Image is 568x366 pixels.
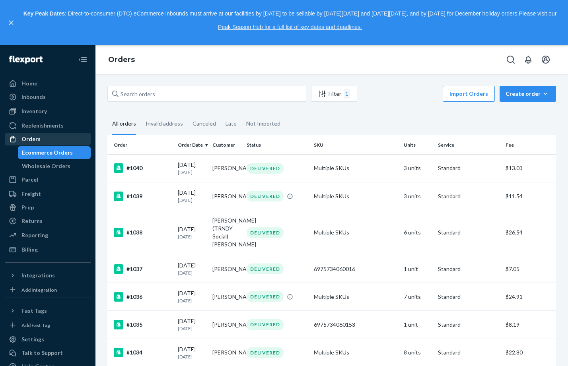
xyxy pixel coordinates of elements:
[438,229,499,236] p: Standard
[21,307,47,315] div: Fast Tags
[21,322,50,329] div: Add Fast Tag
[178,317,206,332] div: [DATE]
[5,188,91,200] a: Freight
[311,283,401,311] td: Multiple SKUs
[520,52,536,68] button: Open notifications
[5,215,91,227] a: Returns
[21,271,55,279] div: Integrations
[23,10,65,17] strong: Key Peak Dates
[5,201,91,214] a: Prep
[502,154,556,182] td: $13.03
[209,210,243,255] td: [PERSON_NAME] (TRNDY Social) [PERSON_NAME]
[311,135,401,154] th: SKU
[178,353,206,360] p: [DATE]
[5,285,91,294] a: Add Integration
[178,233,206,240] p: [DATE]
[311,182,401,210] td: Multiple SKUs
[438,293,499,301] p: Standard
[21,246,38,254] div: Billing
[5,320,91,330] a: Add Fast Tag
[502,255,556,283] td: $7.05
[438,192,499,200] p: Standard
[178,261,206,276] div: [DATE]
[102,48,141,72] ol: breadcrumbs
[178,345,206,360] div: [DATE]
[178,289,206,304] div: [DATE]
[21,135,41,143] div: Orders
[178,297,206,304] p: [DATE]
[5,243,91,256] a: Billing
[247,227,284,238] div: DELIVERED
[108,55,135,64] a: Orders
[146,113,183,134] div: Invalid address
[18,160,91,172] a: Wholesale Orders
[500,86,556,102] button: Create order
[21,335,44,343] div: Settings
[209,154,243,182] td: [PERSON_NAME]
[21,349,63,357] div: Talk to Support
[502,283,556,311] td: $24.91
[212,141,240,148] div: Customer
[5,333,91,346] a: Settings
[538,52,554,68] button: Open account menu
[311,89,357,99] div: Filter
[226,113,237,134] div: Late
[506,90,550,98] div: Create order
[502,210,556,255] td: $26.54
[18,146,91,159] a: Ecommerce Orders
[344,89,350,99] div: 1
[435,135,502,154] th: Service
[5,133,91,145] a: Orders
[21,107,47,115] div: Inventory
[503,52,519,68] button: Open Search Box
[247,263,284,274] div: DELIVERED
[438,321,499,329] p: Standard
[193,113,216,134] div: Canceled
[401,283,435,311] td: 7 units
[21,203,34,211] div: Prep
[5,119,91,132] a: Replenishments
[443,86,495,102] button: Import Orders
[311,154,401,182] td: Multiple SKUs
[5,229,91,242] a: Reporting
[114,228,171,237] div: #1038
[5,347,91,359] a: Talk to Support
[246,113,280,134] div: Not Imported
[5,269,91,282] button: Integrations
[247,347,284,358] div: DELIVERED
[107,86,306,102] input: Search orders
[178,197,206,203] p: [DATE]
[114,192,171,201] div: #1039
[502,135,556,154] th: Fee
[247,191,284,201] div: DELIVERED
[21,176,38,184] div: Parcel
[22,162,70,170] div: Wholesale Orders
[114,348,171,357] div: #1034
[401,311,435,339] td: 1 unit
[21,122,64,130] div: Replenishments
[5,173,91,186] a: Parcel
[21,217,43,225] div: Returns
[5,91,91,103] a: Inbounds
[21,231,48,239] div: Reporting
[178,189,206,203] div: [DATE]
[175,135,209,154] th: Order Date
[209,182,243,210] td: [PERSON_NAME]
[114,264,171,274] div: #1037
[21,287,57,293] div: Add Integration
[75,52,91,68] button: Close Navigation
[19,7,561,34] p: : Direct-to-consumer (DTC) eCommerce inbounds must arrive at our facilities by [DATE] to be sella...
[107,135,175,154] th: Order
[7,19,15,27] button: close,
[9,56,43,64] img: Flexport logo
[438,164,499,172] p: Standard
[5,105,91,118] a: Inventory
[21,190,41,198] div: Freight
[311,210,401,255] td: Multiple SKUs
[502,311,556,339] td: $8.19
[209,255,243,283] td: [PERSON_NAME]
[401,135,435,154] th: Units
[502,182,556,210] td: $11.54
[243,135,311,154] th: Status
[178,269,206,276] p: [DATE]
